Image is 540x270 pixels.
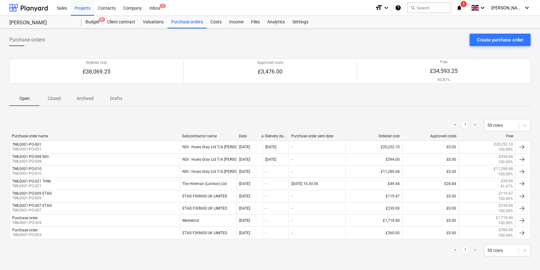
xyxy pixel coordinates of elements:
[402,154,459,165] div: £0.00
[239,182,250,186] div: [DATE]
[451,247,459,254] a: Previous page
[345,191,402,201] div: £119.47
[83,68,110,75] p: £38,069.25
[99,17,105,22] span: 9+
[180,215,236,226] div: Mastercut
[498,147,513,152] p: 100.00%
[345,203,402,214] div: £239.00
[207,16,225,28] a: Costs
[498,208,513,214] p: 100.00%
[451,121,459,129] a: Previous page
[402,227,459,238] div: £0.00
[265,145,276,149] div: [DATE]
[289,16,312,28] a: Settings
[247,16,263,28] a: Files
[239,145,250,149] div: [DATE]
[292,194,292,198] div: -
[383,4,390,12] i: keyboard_arrow_down
[12,147,41,152] p: TML0001-PO-001
[180,203,236,214] div: ETAG FIXINGS UK LIMITED
[456,4,462,12] i: notifications
[265,231,266,235] div: -
[402,142,459,152] div: £0.00
[491,5,523,10] span: [PERSON_NAME]
[292,169,292,174] div: -
[103,16,139,28] div: Client contract
[410,5,415,10] span: search
[471,121,479,129] a: Next page
[345,227,402,238] div: £360.00
[239,218,250,223] div: [DATE]
[239,134,260,138] div: Date
[12,232,41,238] p: TML0001-PO-003
[12,154,49,159] div: TML0001-PO-008 NDI
[292,157,292,162] div: -
[265,157,276,162] div: [DATE]
[12,220,41,225] p: TML0001-PO-005
[265,218,266,223] div: -
[477,36,523,44] div: Create purchase order
[292,182,318,186] div: [DATE] 16:30:56
[180,166,236,177] div: NDI - Huws Gray Ltd T/A [PERSON_NAME]
[263,16,289,28] div: Analytics
[345,142,402,152] div: £20,252.10
[12,171,41,176] p: TML0001-PO-010
[402,178,459,189] div: £28.84
[77,95,94,102] p: Archived
[345,215,402,226] div: £1,718.40
[167,16,207,28] a: Purchase orders
[460,1,467,7] span: 1
[348,134,400,138] div: Ordered cost
[500,184,513,189] p: 41.67%
[499,191,513,196] p: £119.47
[139,16,167,28] a: Valuations
[499,203,513,208] p: £239.00
[12,208,52,213] p: TML0001-PO-007
[82,16,103,28] a: Budget9+
[405,134,456,138] div: Approved costs
[471,247,479,254] a: Next page
[83,60,110,65] p: Ordered cost
[12,228,38,232] div: Purchase order
[239,206,250,211] div: [DATE]
[345,178,402,189] div: £49.44
[180,191,236,201] div: ETAG FIXINGS UK LIMITED
[402,203,459,214] div: £0.00
[292,218,292,223] div: -
[265,206,266,211] div: -
[239,157,250,162] div: [DATE]
[12,183,51,189] p: TML0001-PO-021
[494,166,513,172] p: £11,289.68
[257,60,283,65] p: Approved costs
[345,166,402,177] div: £11,289.68
[292,145,292,149] div: -
[494,142,513,147] p: £20,252.10
[108,95,123,102] p: Drafts
[12,134,177,138] div: Purchase order name
[523,4,531,12] i: keyboard_arrow_down
[501,178,513,184] p: £20.60
[12,191,52,196] div: TML0001-PO-009 ETAG
[509,240,540,270] iframe: Chat Widget
[498,196,513,201] p: 100.00%
[225,16,247,28] div: Income
[402,215,459,226] div: £0.00
[180,142,236,152] div: NDI - Huws Gray Ltd T/A [PERSON_NAME]
[17,95,32,102] p: Open
[12,167,41,171] div: TML0001-PO-010
[182,134,234,138] div: Subcontractor name
[239,231,250,235] div: [DATE]
[239,194,250,198] div: [DATE]
[9,36,45,44] span: Purchase orders
[12,196,52,201] p: TML0001-PO-009
[12,179,51,183] div: TML0001-PO-021 THM
[12,142,41,147] div: TML0001-PO-001
[292,206,292,211] div: -
[239,169,250,174] div: [DATE]
[160,4,166,8] span: 1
